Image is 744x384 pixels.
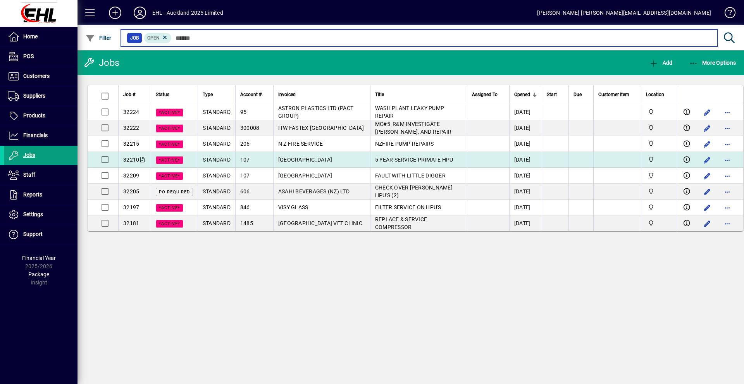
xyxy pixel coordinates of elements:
span: 32197 [123,204,139,210]
span: ASAHI BEVERAGES (NZ) LTD [278,188,350,195]
span: Home [23,33,38,40]
button: Edit [701,138,713,150]
span: 32222 [123,125,139,131]
button: Edit [701,201,713,214]
span: 32181 [123,220,139,226]
button: More options [721,138,734,150]
button: Edit [701,122,713,134]
span: EHL AUCKLAND [646,139,671,148]
span: STANDARD [203,220,231,226]
button: More options [721,201,734,214]
button: More options [721,122,734,134]
span: Open [147,35,160,41]
span: EHL AUCKLAND [646,108,671,116]
span: Settings [23,211,43,217]
a: POS [4,47,77,66]
td: [DATE] [509,215,542,231]
span: 95 [240,109,247,115]
span: 32209 [123,172,139,179]
span: 32215 [123,141,139,147]
a: Knowledge Base [719,2,734,27]
span: STANDARD [203,157,231,163]
a: Financials [4,126,77,145]
span: [GEOGRAPHIC_DATA] [278,157,332,163]
span: Account # [240,90,262,99]
button: More options [721,170,734,182]
span: Assigned To [472,90,498,99]
div: Opened [514,90,537,99]
button: Add [647,56,674,70]
span: EHL AUCKLAND [646,124,671,132]
div: [PERSON_NAME] [PERSON_NAME][EMAIL_ADDRESS][DOMAIN_NAME] [537,7,711,19]
span: EHL AUCKLAND [646,155,671,164]
div: EHL - Auckland 2025 Limited [152,7,223,19]
span: STANDARD [203,125,231,131]
span: Opened [514,90,530,99]
span: Jobs [23,152,35,158]
span: FAULT WITH LITTLE DIGGER [375,172,446,179]
span: Due [573,90,582,99]
a: Support [4,225,77,244]
td: [DATE] [509,200,542,215]
button: More Options [687,56,738,70]
span: Package [28,271,49,277]
td: [DATE] [509,184,542,200]
span: STANDARD [203,204,231,210]
td: [DATE] [509,168,542,184]
span: EHL AUCKLAND [646,187,671,196]
a: Suppliers [4,86,77,106]
span: Type [203,90,213,99]
span: 1485 [240,220,253,226]
span: Invoiced [278,90,296,99]
span: [GEOGRAPHIC_DATA] [278,172,332,179]
div: Customer Item [598,90,636,99]
span: 300008 [240,125,260,131]
span: Start [547,90,557,99]
button: More options [721,217,734,230]
span: 5 YEAR SERVICE PRIMATE HPU [375,157,453,163]
span: 32205 [123,188,139,195]
button: Edit [701,154,713,166]
button: Profile [127,6,152,20]
span: EHL AUCKLAND [646,203,671,212]
span: [GEOGRAPHIC_DATA] VET CLINIC [278,220,362,226]
span: CHECK OVER [PERSON_NAME] HPU'S (2) [375,184,453,198]
a: Reports [4,185,77,205]
mat-chip: Open Status: Open [144,33,172,43]
button: Filter [84,31,114,45]
span: Customer Item [598,90,629,99]
span: Job [130,34,139,42]
span: STANDARD [203,172,231,179]
span: STANDARD [203,141,231,147]
a: Customers [4,67,77,86]
span: Location [646,90,664,99]
span: Title [375,90,384,99]
span: NZFIRE PUMP REPAIRS [375,141,434,147]
span: Filter [86,35,112,41]
span: 107 [240,172,250,179]
span: 32210 [123,157,139,163]
span: Staff [23,172,35,178]
div: Location [646,90,671,99]
a: Products [4,106,77,126]
span: PO REQUIRED [159,189,190,195]
span: Products [23,112,45,119]
td: [DATE] [509,152,542,168]
span: VISY GLASS [278,204,308,210]
button: Edit [701,217,713,230]
span: Status [156,90,169,99]
a: Staff [4,165,77,185]
a: Settings [4,205,77,224]
div: Assigned To [472,90,505,99]
button: Edit [701,186,713,198]
td: [DATE] [509,104,542,120]
span: Reports [23,191,42,198]
span: Financials [23,132,48,138]
div: Job # [123,90,146,99]
span: EHL AUCKLAND [646,219,671,227]
span: STANDARD [203,188,231,195]
span: EHL AUCKLAND [646,171,671,180]
span: ITW FASTEX [GEOGRAPHIC_DATA] [278,125,364,131]
span: STANDARD [203,109,231,115]
div: Invoiced [278,90,365,99]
